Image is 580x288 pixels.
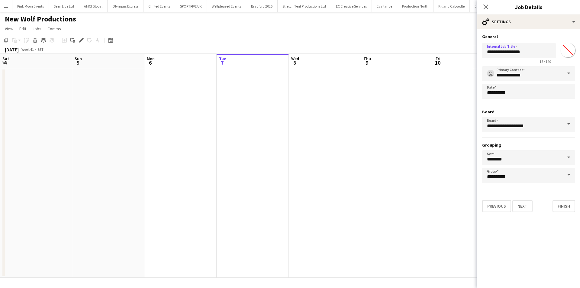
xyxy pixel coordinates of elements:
h3: General [482,34,575,39]
button: Bradford 2025 [246,0,278,12]
span: View [5,26,13,31]
span: 7 [218,59,226,66]
a: View [2,25,16,33]
div: BST [37,47,43,52]
button: Evallance [372,0,397,12]
span: Tue [219,56,226,61]
button: Olympus Express [108,0,143,12]
button: AMCI Global [79,0,108,12]
a: Comms [45,25,63,33]
span: Sun [75,56,82,61]
span: 9 [362,59,371,66]
span: Edit [19,26,26,31]
span: Jobs [32,26,41,31]
span: Fri [436,56,440,61]
span: Mon [147,56,155,61]
span: Wed [291,56,299,61]
span: 6 [146,59,155,66]
span: Sat [2,56,9,61]
button: EC Creative Services [331,0,372,12]
div: Settings [477,15,580,29]
span: 18 / 140 [535,59,556,64]
span: 4 [2,59,9,66]
button: SPORTFIVE UK [175,0,207,12]
button: Production North [397,0,433,12]
h1: New Wolf Productions [5,15,76,24]
button: Previous [482,200,511,212]
button: Finish [553,200,575,212]
button: Kit and Caboodle [433,0,470,12]
span: 8 [290,59,299,66]
a: Jobs [30,25,44,33]
div: [DATE] [5,47,19,53]
button: Stretch Tent Productions Ltd [278,0,331,12]
span: Week 41 [20,47,35,52]
span: 5 [74,59,82,66]
button: Next [512,200,533,212]
span: Comms [47,26,61,31]
a: Edit [17,25,29,33]
h3: Grouping [482,142,575,148]
span: 10 [435,59,440,66]
button: Wellpleased Events [207,0,246,12]
button: Event People [470,0,499,12]
h3: Job Details [477,3,580,11]
button: Chilled Events [143,0,175,12]
button: Seen Live Ltd [49,0,79,12]
button: Pink Moon Events [12,0,49,12]
h3: Board [482,109,575,115]
span: Thu [363,56,371,61]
